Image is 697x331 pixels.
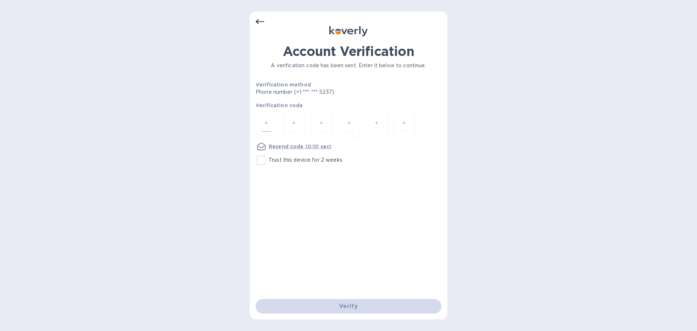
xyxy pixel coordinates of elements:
[269,144,331,149] u: Resend code (0:10 sec)
[256,44,441,59] h1: Account Verification
[256,82,311,88] b: Verification method
[256,62,441,69] p: A verification code has been sent. Enter it below to continue.
[269,156,342,164] p: Trust this device for 2 weeks
[256,88,390,96] p: Phone number (+1 *** *** 5237)
[256,102,441,109] p: Verification code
